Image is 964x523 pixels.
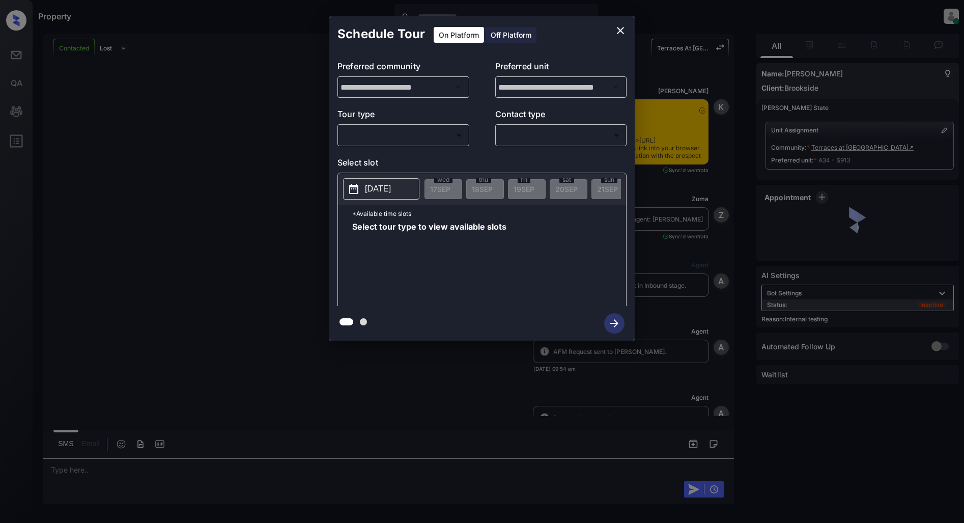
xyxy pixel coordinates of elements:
[610,20,631,41] button: close
[365,183,391,195] p: [DATE]
[337,108,469,124] p: Tour type
[343,178,419,200] button: [DATE]
[495,60,627,76] p: Preferred unit
[352,223,506,304] span: Select tour type to view available slots
[486,27,536,43] div: Off Platform
[495,108,627,124] p: Contact type
[337,60,469,76] p: Preferred community
[352,205,626,223] p: *Available time slots
[329,16,433,52] h2: Schedule Tour
[434,27,484,43] div: On Platform
[337,156,627,173] p: Select slot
